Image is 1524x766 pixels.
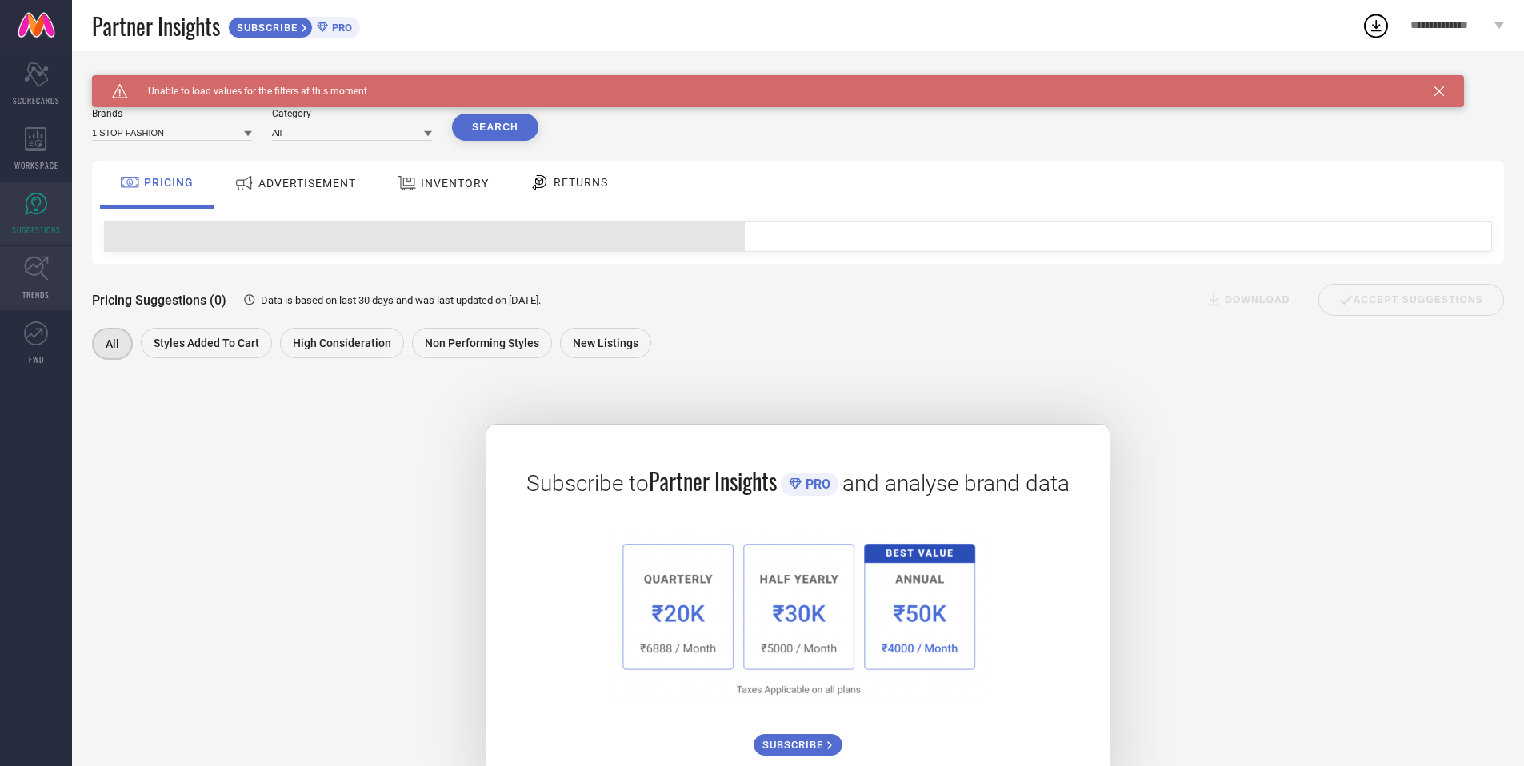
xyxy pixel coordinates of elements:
[1318,284,1504,316] div: Accept Suggestions
[12,224,61,236] span: SUGGESTIONS
[106,337,119,350] span: All
[272,108,432,119] div: Category
[649,465,777,497] span: Partner Insights
[144,176,194,189] span: PRICING
[13,94,60,106] span: SCORECARDS
[228,13,360,38] a: SUBSCRIBEPRO
[452,114,538,141] button: Search
[92,75,176,88] h1: SUGGESTIONS
[754,722,842,756] a: SUBSCRIBE
[14,159,58,171] span: WORKSPACE
[425,337,539,349] span: Non Performing Styles
[154,337,259,349] span: Styles Added To Cart
[573,337,638,349] span: New Listings
[92,108,252,119] div: Brands
[293,337,391,349] span: High Consideration
[92,293,226,308] span: Pricing Suggestions (0)
[328,22,352,34] span: PRO
[421,177,489,190] span: INVENTORY
[554,176,608,189] span: RETURNS
[92,10,220,42] span: Partner Insights
[229,22,302,34] span: SUBSCRIBE
[802,477,830,492] span: PRO
[842,470,1070,497] span: and analyse brand data
[1362,11,1390,40] div: Open download list
[128,86,370,97] span: Unable to load values for the filters at this moment.
[261,294,541,306] span: Data is based on last 30 days and was last updated on [DATE] .
[258,177,356,190] span: ADVERTISEMENT
[526,470,649,497] span: Subscribe to
[607,529,988,706] img: 1a6fb96cb29458d7132d4e38d36bc9c7.png
[22,289,50,301] span: TRENDS
[29,353,44,365] span: FWD
[762,739,827,751] span: SUBSCRIBE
